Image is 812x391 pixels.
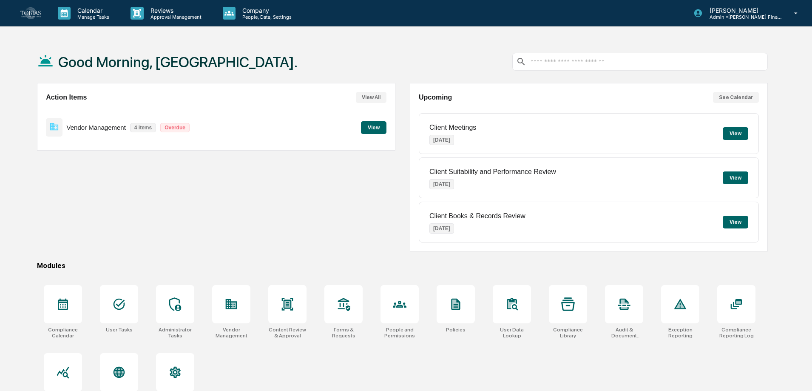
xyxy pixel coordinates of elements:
[106,327,133,333] div: User Tasks
[419,94,452,101] h2: Upcoming
[493,327,531,339] div: User Data Lookup
[130,123,156,132] p: 4 items
[429,179,454,189] p: [DATE]
[429,212,525,220] p: Client Books & Records Review
[717,327,755,339] div: Compliance Reporting Log
[380,327,419,339] div: People and Permissions
[20,7,41,19] img: logo
[236,14,296,20] p: People, Data, Settings
[212,327,250,339] div: Vendor Management
[71,7,114,14] p: Calendar
[723,171,748,184] button: View
[58,54,298,71] h1: Good Morning, [GEOGRAPHIC_DATA].
[429,223,454,234] p: [DATE]
[144,14,206,20] p: Approval Management
[661,327,699,339] div: Exception Reporting
[268,327,307,339] div: Content Review & Approval
[446,327,466,333] div: Policies
[46,94,87,101] h2: Action Items
[549,327,587,339] div: Compliance Library
[324,327,363,339] div: Forms & Requests
[356,92,386,103] button: View All
[160,123,190,132] p: Overdue
[723,127,748,140] button: View
[713,92,759,103] button: See Calendar
[429,135,454,145] p: [DATE]
[703,14,782,20] p: Admin • [PERSON_NAME] Financial Advisors
[144,7,206,14] p: Reviews
[429,168,556,176] p: Client Suitability and Performance Review
[703,7,782,14] p: [PERSON_NAME]
[605,327,643,339] div: Audit & Document Logs
[156,327,194,339] div: Administrator Tasks
[236,7,296,14] p: Company
[429,124,476,131] p: Client Meetings
[67,124,126,131] p: Vendor Management
[71,14,114,20] p: Manage Tasks
[361,121,386,134] button: View
[44,327,82,339] div: Compliance Calendar
[361,123,386,131] a: View
[723,216,748,228] button: View
[37,262,768,270] div: Modules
